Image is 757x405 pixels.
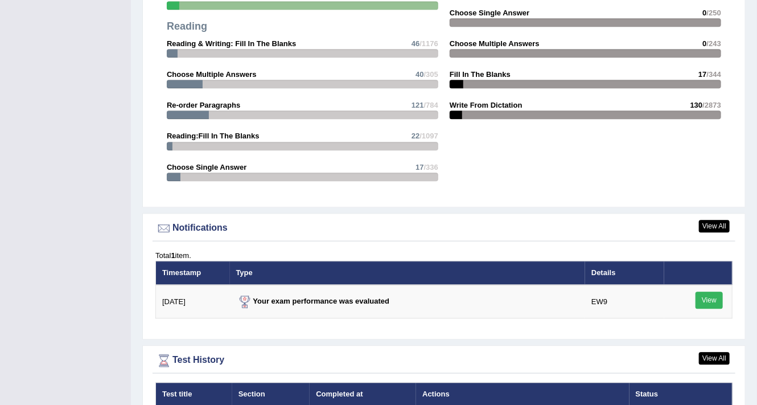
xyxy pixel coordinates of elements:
[698,70,706,79] span: 17
[230,261,586,285] th: Type
[424,163,438,171] span: /336
[690,101,703,109] span: 130
[450,70,511,79] strong: Fill In The Blanks
[707,70,721,79] span: /344
[707,39,721,48] span: /243
[155,220,733,237] div: Notifications
[415,163,423,171] span: 17
[450,101,523,109] strong: Write From Dictation
[156,261,230,285] th: Timestamp
[699,220,730,232] a: View All
[585,261,664,285] th: Details
[585,285,664,318] td: EW9
[702,39,706,48] span: 0
[419,132,438,140] span: /1097
[702,101,721,109] span: /2873
[412,101,424,109] span: 121
[707,9,721,17] span: /250
[167,39,296,48] strong: Reading & Writing: Fill In The Blanks
[171,251,175,260] b: 1
[699,352,730,365] a: View All
[236,297,390,305] strong: Your exam performance was evaluated
[167,21,207,32] strong: Reading
[156,285,230,318] td: [DATE]
[415,70,423,79] span: 40
[419,39,438,48] span: /1176
[412,132,419,140] span: 22
[696,292,723,309] a: View
[155,250,733,261] div: Total item.
[424,70,438,79] span: /305
[450,39,540,48] strong: Choose Multiple Answers
[167,163,246,171] strong: Choose Single Answer
[167,132,260,140] strong: Reading:Fill In The Blanks
[155,352,733,369] div: Test History
[702,9,706,17] span: 0
[167,70,257,79] strong: Choose Multiple Answers
[424,101,438,109] span: /784
[450,9,529,17] strong: Choose Single Answer
[412,39,419,48] span: 46
[167,101,240,109] strong: Re-order Paragraphs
